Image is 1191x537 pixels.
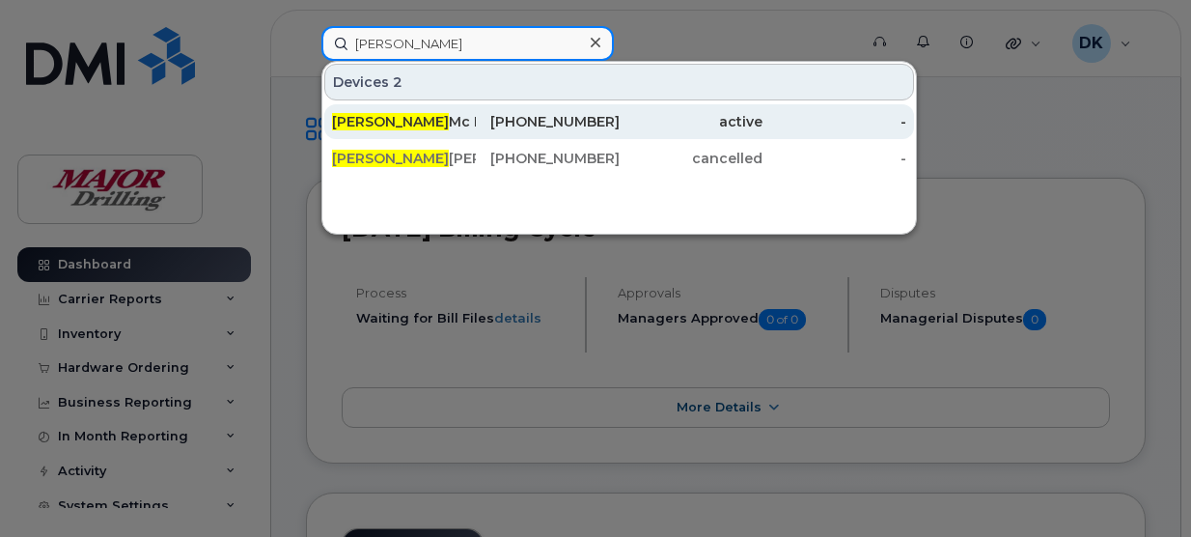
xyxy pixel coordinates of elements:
span: 2 [393,72,402,92]
div: [PHONE_NUMBER] [476,149,620,168]
span: [PERSON_NAME] [332,113,449,130]
div: - [762,149,906,168]
div: Mc Fadyen [332,112,476,131]
div: cancelled [620,149,763,168]
div: [PERSON_NAME] - Router [332,149,476,168]
a: [PERSON_NAME]Mc Fadyen[PHONE_NUMBER]active- [324,104,914,139]
span: [PERSON_NAME] [332,150,449,167]
div: active [620,112,763,131]
div: Devices [324,64,914,100]
div: [PHONE_NUMBER] [476,112,620,131]
a: [PERSON_NAME][PERSON_NAME] - Router[PHONE_NUMBER]cancelled- [324,141,914,176]
div: - [762,112,906,131]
